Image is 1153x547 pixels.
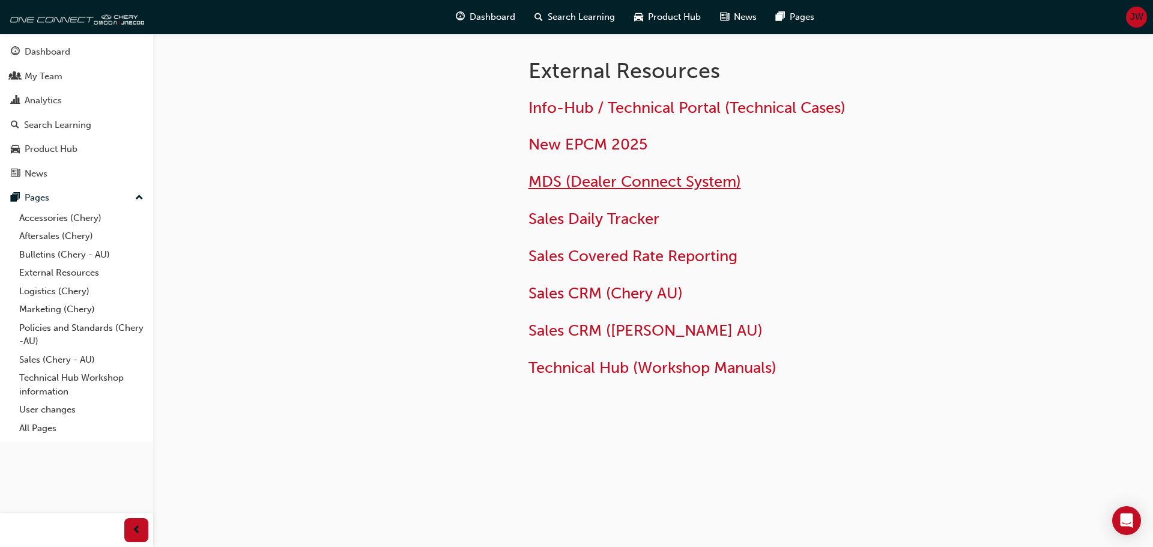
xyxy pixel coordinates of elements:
button: Pages [5,187,148,209]
span: News [734,10,757,24]
a: news-iconNews [710,5,766,29]
a: Technical Hub (Workshop Manuals) [528,358,776,377]
a: Product Hub [5,138,148,160]
a: Sales Daily Tracker [528,210,659,228]
a: My Team [5,65,148,88]
span: pages-icon [11,193,20,204]
span: prev-icon [132,523,141,538]
a: External Resources [14,264,148,282]
span: chart-icon [11,95,20,106]
span: search-icon [534,10,543,25]
a: Sales Covered Rate Reporting [528,247,737,265]
div: Pages [25,191,49,205]
span: news-icon [11,169,20,180]
a: Marketing (Chery) [14,300,148,319]
span: Pages [790,10,814,24]
button: DashboardMy TeamAnalyticsSearch LearningProduct HubNews [5,38,148,187]
span: guage-icon [11,47,20,58]
span: Product Hub [648,10,701,24]
a: All Pages [14,419,148,438]
a: Policies and Standards (Chery -AU) [14,319,148,351]
a: Aftersales (Chery) [14,227,148,246]
a: Accessories (Chery) [14,209,148,228]
span: car-icon [11,144,20,155]
div: My Team [25,70,62,83]
span: JW [1130,10,1143,24]
a: Logistics (Chery) [14,282,148,301]
a: New EPCM 2025 [528,135,647,154]
a: guage-iconDashboard [446,5,525,29]
span: Search Learning [548,10,615,24]
div: Open Intercom Messenger [1112,506,1141,535]
a: Search Learning [5,114,148,136]
a: car-iconProduct Hub [625,5,710,29]
a: Sales (Chery - AU) [14,351,148,369]
a: User changes [14,400,148,419]
a: Sales CRM ([PERSON_NAME] AU) [528,321,763,340]
a: Dashboard [5,41,148,63]
h1: External Resources [528,58,922,84]
span: people-icon [11,71,20,82]
span: guage-icon [456,10,465,25]
a: MDS (Dealer Connect System) [528,172,741,191]
a: Bulletins (Chery - AU) [14,246,148,264]
span: up-icon [135,190,144,206]
span: pages-icon [776,10,785,25]
a: Analytics [5,89,148,112]
a: News [5,163,148,185]
a: pages-iconPages [766,5,824,29]
a: search-iconSearch Learning [525,5,625,29]
a: Info-Hub / Technical Portal (Technical Cases) [528,98,846,117]
div: Analytics [25,94,62,107]
button: JW [1126,7,1147,28]
img: oneconnect [6,5,144,29]
div: Product Hub [25,142,77,156]
span: Dashboard [470,10,515,24]
span: search-icon [11,120,19,131]
div: Dashboard [25,45,70,59]
span: car-icon [634,10,643,25]
div: Search Learning [24,118,91,132]
div: News [25,167,47,181]
span: news-icon [720,10,729,25]
a: Sales CRM (Chery AU) [528,284,683,303]
a: Technical Hub Workshop information [14,369,148,400]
